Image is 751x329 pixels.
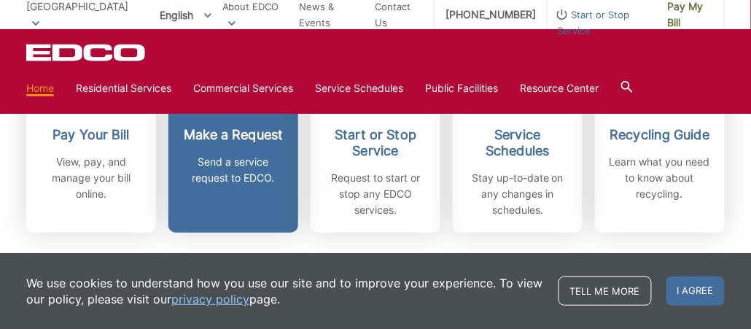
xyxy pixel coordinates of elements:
[179,127,287,143] h2: Make a Request
[76,80,171,96] a: Residential Services
[26,44,147,61] a: EDCD logo. Return to the homepage.
[315,80,403,96] a: Service Schedules
[37,154,145,202] p: View, pay, and manage your bill online.
[179,154,287,186] p: Send a service request to EDCO.
[606,127,714,143] h2: Recycling Guide
[464,127,572,159] h2: Service Schedules
[193,80,293,96] a: Commercial Services
[26,39,156,233] a: Pay Your Bill View, pay, and manage your bill online.
[453,39,583,233] a: Service Schedules Stay up-to-date on any changes in schedules.
[559,276,652,306] a: Tell me more
[425,80,498,96] a: Public Facilities
[26,80,54,96] a: Home
[322,127,429,159] h2: Start or Stop Service
[464,170,572,218] p: Stay up-to-date on any changes in schedules.
[26,275,544,307] p: We use cookies to understand how you use our site and to improve your experience. To view our pol...
[595,39,725,233] a: Recycling Guide Learn what you need to know about recycling.
[322,170,429,218] p: Request to start or stop any EDCO services.
[171,291,249,307] a: privacy policy
[37,127,145,143] h2: Pay Your Bill
[149,3,222,27] span: English
[520,80,599,96] a: Resource Center
[666,276,725,306] span: I agree
[606,154,714,202] p: Learn what you need to know about recycling.
[168,39,298,233] a: Make a Request Send a service request to EDCO.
